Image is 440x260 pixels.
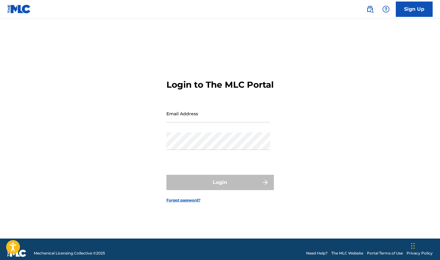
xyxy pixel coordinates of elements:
[411,237,415,255] div: Drag
[396,2,433,17] a: Sign Up
[331,250,363,256] a: The MLC Website
[7,5,31,13] img: MLC Logo
[367,250,403,256] a: Portal Terms of Use
[409,231,440,260] iframe: Chat Widget
[34,250,105,256] span: Mechanical Licensing Collective © 2025
[380,3,392,15] div: Help
[407,250,433,256] a: Privacy Policy
[306,250,328,256] a: Need Help?
[366,6,374,13] img: search
[166,79,274,90] h3: Login to The MLC Portal
[364,3,376,15] a: Public Search
[166,197,201,203] a: Forgot password?
[7,250,26,257] img: logo
[382,6,390,13] img: help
